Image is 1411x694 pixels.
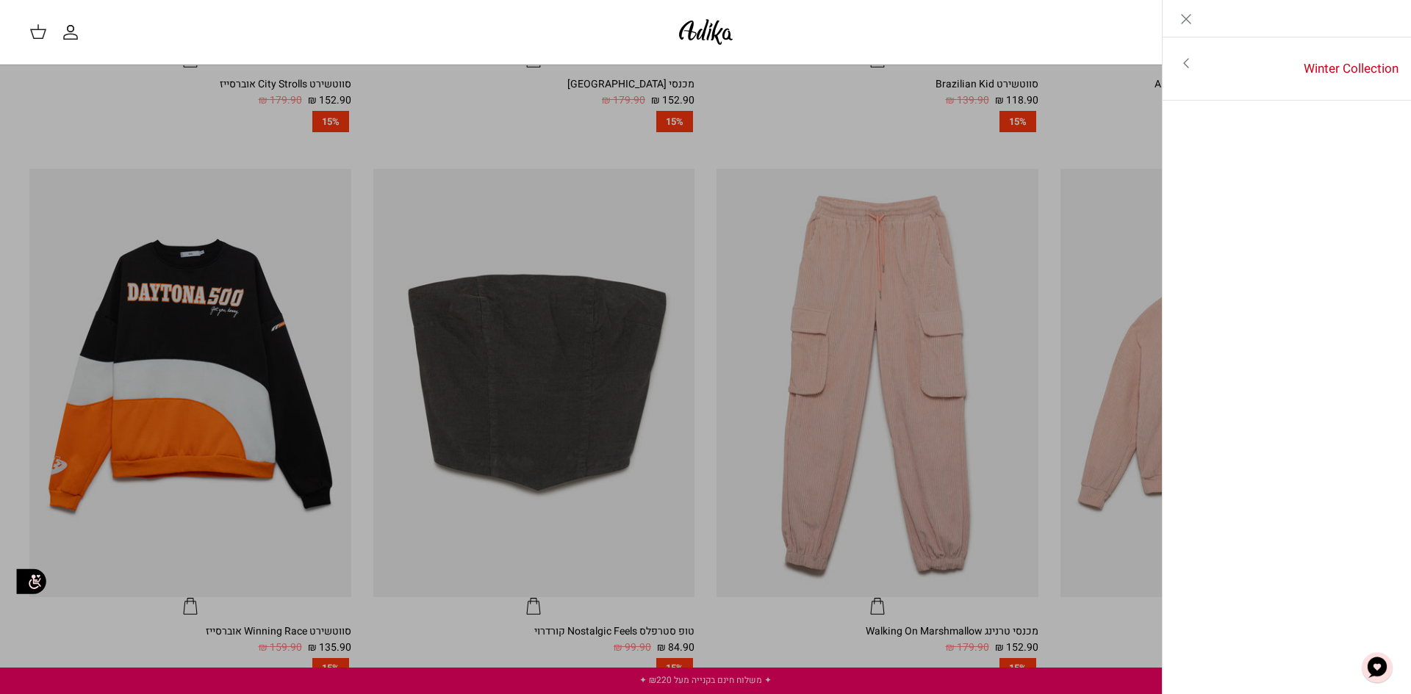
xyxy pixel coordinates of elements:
[62,24,85,41] a: החשבון שלי
[675,15,737,49] img: Adika IL
[1355,646,1399,690] button: צ'אט
[11,561,51,601] img: accessibility_icon02.svg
